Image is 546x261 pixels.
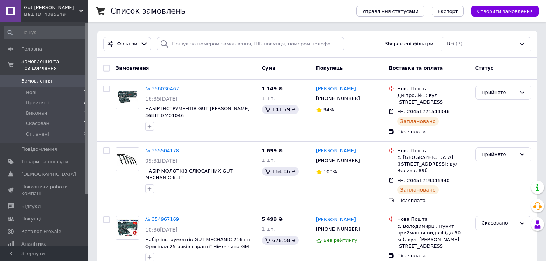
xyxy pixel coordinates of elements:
[397,117,439,126] div: Заплановано
[316,86,356,93] a: [PERSON_NAME]
[116,90,139,104] img: Фото товару
[323,169,337,174] span: 100%
[145,227,178,233] span: 10:36[DATE]
[21,241,47,247] span: Аналітика
[315,156,361,166] div: [PHONE_NUMBER]
[477,8,533,14] span: Створити замовлення
[482,151,516,159] div: Прийнято
[397,178,449,183] span: ЕН: 20451219346940
[464,8,539,14] a: Створити замовлення
[262,86,283,91] span: 1 149 ₴
[84,100,86,106] span: 2
[145,158,178,164] span: 09:31[DATE]
[397,86,469,92] div: Нова Пошта
[84,89,86,96] span: 0
[447,41,454,48] span: Всі
[21,58,88,72] span: Замовлення та повідомлення
[316,216,356,223] a: [PERSON_NAME]
[456,41,462,46] span: (7)
[262,236,299,245] div: 678.58 ₴
[475,65,494,71] span: Статус
[116,147,139,171] a: Фото товару
[262,105,299,114] div: 141.79 ₴
[145,96,178,102] span: 16:35[DATE]
[21,46,42,52] span: Головна
[397,154,469,174] div: с. [GEOGRAPHIC_DATA] ([STREET_ADDRESS]: вул. Велика, 89б
[432,6,464,17] button: Експорт
[397,216,469,223] div: Нова Пошта
[315,94,361,103] div: [PHONE_NUMBER]
[24,11,88,18] div: Ваш ID: 4085849
[388,65,443,71] span: Доставка та оплата
[397,185,439,194] div: Заплановано
[21,159,68,165] span: Товари та послуги
[262,148,283,153] span: 1 699 ₴
[24,4,79,11] span: Gut Meister
[145,106,249,118] a: НАБІР ІНСТРУМЕНТІВ GUT [PERSON_NAME] 46ШТ GM01046
[323,237,357,243] span: Без рейтингу
[145,237,253,256] a: Набір інструментів GUT MECHANIC 216 шт. Оригінал 25 років гарантії Німеччина GM-01216
[26,89,36,96] span: Нові
[262,167,299,176] div: 164.46 ₴
[145,216,179,222] a: № 354967169
[471,6,539,17] button: Створити замовлення
[262,216,283,222] span: 5 499 ₴
[84,110,86,116] span: 4
[362,8,419,14] span: Управління статусами
[116,152,139,166] img: Фото товару
[26,131,49,138] span: Оплачені
[323,107,334,112] span: 94%
[116,219,139,237] img: Фото товару
[315,225,361,234] div: [PHONE_NUMBER]
[262,65,276,71] span: Cума
[26,100,49,106] span: Прийняті
[157,37,344,51] input: Пошук за номером замовлення, ПІБ покупця, номером телефону, Email, номером накладної
[21,78,52,84] span: Замовлення
[116,86,139,109] a: Фото товару
[356,6,424,17] button: Управління статусами
[145,168,233,181] a: НАБІР МОЛОТКІВ СЛЮСАРНИХ GUT MECHANIC 6ШТ
[145,86,179,91] a: № 356030467
[482,89,516,97] div: Прийнято
[397,147,469,154] div: Нова Пошта
[116,65,149,71] span: Замовлення
[84,131,86,138] span: 0
[116,216,139,240] a: Фото товару
[262,226,275,232] span: 1 шт.
[397,253,469,259] div: Післяплата
[385,41,435,48] span: Збережені фільтри:
[21,171,76,178] span: [DEMOGRAPHIC_DATA]
[26,110,49,116] span: Виконані
[397,223,469,250] div: с. Володимирці, Пункт приймання-видачі (до 30 кг): вул. [PERSON_NAME][STREET_ADDRESS]
[117,41,137,48] span: Фільтри
[397,92,469,105] div: Дніпро, №1: вул. [STREET_ADDRESS]
[397,109,449,114] span: ЕН: 20451221544346
[26,120,51,127] span: Скасовані
[438,8,458,14] span: Експорт
[482,219,516,227] div: Скасовано
[145,148,179,153] a: № 355504178
[262,157,275,163] span: 1 шт.
[262,95,275,101] span: 1 шт.
[21,216,41,222] span: Покупці
[316,65,343,71] span: Покупець
[397,129,469,135] div: Післяплата
[84,120,86,127] span: 1
[21,184,68,197] span: Показники роботи компанії
[21,203,41,210] span: Відгуки
[316,147,356,154] a: [PERSON_NAME]
[21,228,61,235] span: Каталог ProSale
[4,26,87,39] input: Пошук
[21,146,57,153] span: Повідомлення
[111,7,185,15] h1: Список замовлень
[397,197,469,204] div: Післяплата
